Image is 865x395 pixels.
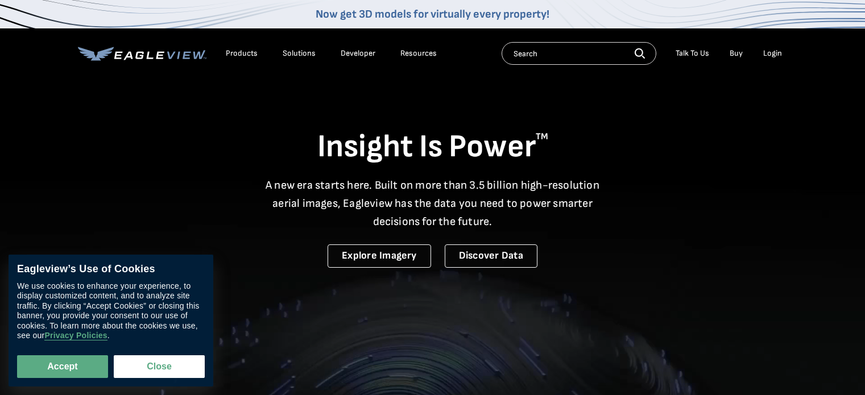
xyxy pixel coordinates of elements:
[676,48,709,59] div: Talk To Us
[502,42,656,65] input: Search
[17,263,205,276] div: Eagleview’s Use of Cookies
[44,331,107,341] a: Privacy Policies
[316,7,549,21] a: Now get 3D models for virtually every property!
[17,281,205,341] div: We use cookies to enhance your experience, to display customized content, and to analyze site tra...
[328,244,431,268] a: Explore Imagery
[400,48,437,59] div: Resources
[283,48,316,59] div: Solutions
[730,48,743,59] a: Buy
[226,48,258,59] div: Products
[259,176,607,231] p: A new era starts here. Built on more than 3.5 billion high-resolution aerial images, Eagleview ha...
[114,355,205,378] button: Close
[341,48,375,59] a: Developer
[17,355,108,378] button: Accept
[445,244,537,268] a: Discover Data
[763,48,782,59] div: Login
[536,131,548,142] sup: TM
[78,127,788,167] h1: Insight Is Power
